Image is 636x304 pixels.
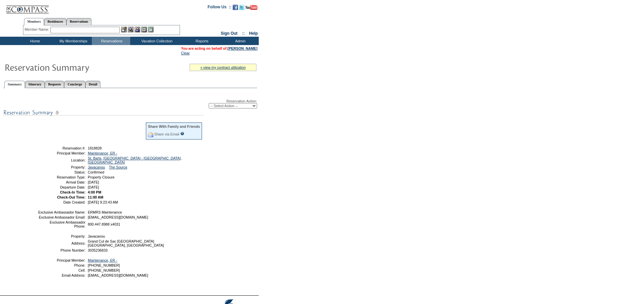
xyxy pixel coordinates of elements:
[181,46,257,50] span: You are acting on behalf of:
[141,27,147,32] img: Reservations
[130,37,182,45] td: Vacation Collection
[66,18,91,25] a: Reservations
[221,31,237,36] a: Sign Out
[88,195,103,199] span: 11:00 AM
[38,263,85,267] td: Phone:
[228,46,257,50] a: [PERSON_NAME]
[38,215,85,219] td: Exclusive Ambassador Email:
[38,268,85,272] td: Cell:
[92,37,130,45] td: Reservations
[88,210,122,214] span: ERMRS Maintenance
[88,248,108,252] span: 3035236833
[220,37,259,45] td: Admin
[88,239,164,247] span: Grand Cul de Sac [GEOGRAPHIC_DATA] [GEOGRAPHIC_DATA], [GEOGRAPHIC_DATA]
[88,263,120,267] span: [PHONE_NUMBER]
[3,99,257,108] div: Reservation Action:
[88,156,182,164] a: St. Barts, [GEOGRAPHIC_DATA] - [GEOGRAPHIC_DATA], [GEOGRAPHIC_DATA]
[45,81,64,88] a: Requests
[239,5,244,10] img: Follow us on Twitter
[88,234,105,238] span: Javacanou
[233,5,238,10] img: Become our fan on Facebook
[88,170,104,174] span: Confirmed
[121,27,127,32] img: b_edit.gif
[200,65,246,69] a: » view my contract utilization
[233,7,238,11] a: Become our fan on Facebook
[38,239,85,247] td: Address:
[60,190,85,194] strong: Check-In Time:
[88,215,148,219] span: [EMAIL_ADDRESS][DOMAIN_NAME]
[57,195,85,199] strong: Check-Out Time:
[148,124,200,128] div: Share With Family and Friends
[25,81,45,88] a: Itinerary
[88,190,101,194] span: 4:00 PM
[180,132,184,135] input: What is this?
[38,185,85,189] td: Departure Date:
[181,51,190,55] a: Clear
[148,27,154,32] img: b_calculator.gif
[38,146,85,150] td: Reservation #:
[64,81,85,88] a: Concierge
[24,18,44,25] a: Members
[135,27,140,32] img: Impersonate
[128,27,134,32] img: View
[88,175,115,179] span: Property Closure
[88,268,120,272] span: [PHONE_NUMBER]
[88,200,118,204] span: [DATE] 9:23:43 AM
[88,185,99,189] span: [DATE]
[4,60,138,74] img: Reservaton Summary
[239,7,244,11] a: Follow us on Twitter
[38,248,85,252] td: Phone Number:
[88,151,117,155] a: Maintenance, ER -
[208,4,231,12] td: Follow Us ::
[88,222,120,226] span: 800.447.8988 x4031
[242,31,245,36] span: ::
[88,258,117,262] a: Maintenance, ER -
[38,175,85,179] td: Reservation Type:
[25,27,50,32] div: Member Name:
[53,37,92,45] td: My Memberships
[38,258,85,262] td: Principal Member:
[4,81,25,88] a: Summary
[38,220,85,228] td: Exclusive Ambassador Phone:
[182,37,220,45] td: Reports
[245,5,257,10] img: Subscribe to our YouTube Channel
[38,156,85,164] td: Location:
[88,273,148,277] span: [EMAIL_ADDRESS][DOMAIN_NAME]
[154,132,179,136] a: Share via Email
[88,180,99,184] span: [DATE]
[3,108,204,117] img: subTtlResSummary.gif
[245,7,257,11] a: Subscribe to our YouTube Channel
[15,37,53,45] td: Home
[38,273,85,277] td: Email Address:
[38,200,85,204] td: Date Created:
[38,165,85,169] td: Property:
[88,146,102,150] span: 1818828
[38,151,85,155] td: Principal Member:
[38,234,85,238] td: Property:
[109,165,127,169] a: The Source
[249,31,258,36] a: Help
[38,180,85,184] td: Arrival Date:
[38,210,85,214] td: Exclusive Ambassador Name:
[85,81,101,88] a: Detail
[38,170,85,174] td: Status:
[44,18,66,25] a: Residences
[88,165,105,169] a: Javacanou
